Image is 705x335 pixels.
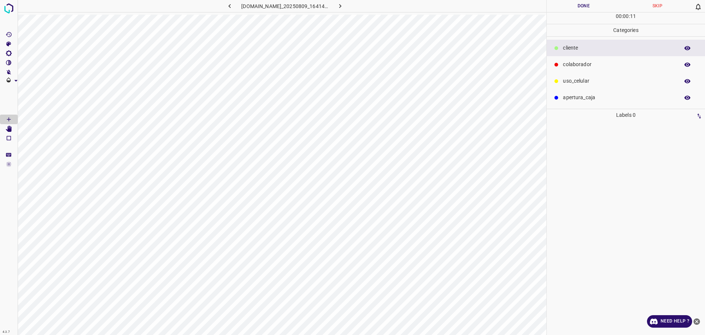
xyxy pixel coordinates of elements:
p: 00 [623,12,629,20]
p: colaborador [563,61,676,68]
p: apertura_caja [563,94,676,101]
p: 11 [630,12,636,20]
p: Labels 0 [549,109,703,121]
div: 4.3.7 [1,329,12,335]
div: apertura_caja [547,89,705,106]
img: logo [2,2,15,15]
p: Categories [547,24,705,36]
div: colaborador [547,56,705,73]
div: : : [616,12,636,24]
a: Need Help ? [647,315,692,328]
button: close-help [692,315,701,328]
div: uso_celular [547,73,705,89]
p: ​​cliente [563,44,676,52]
div: ​​cliente [547,40,705,56]
p: uso_celular [563,77,676,85]
h6: [DOMAIN_NAME]_20250809_164149_000000930.jpg [241,2,328,12]
p: 00 [616,12,622,20]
